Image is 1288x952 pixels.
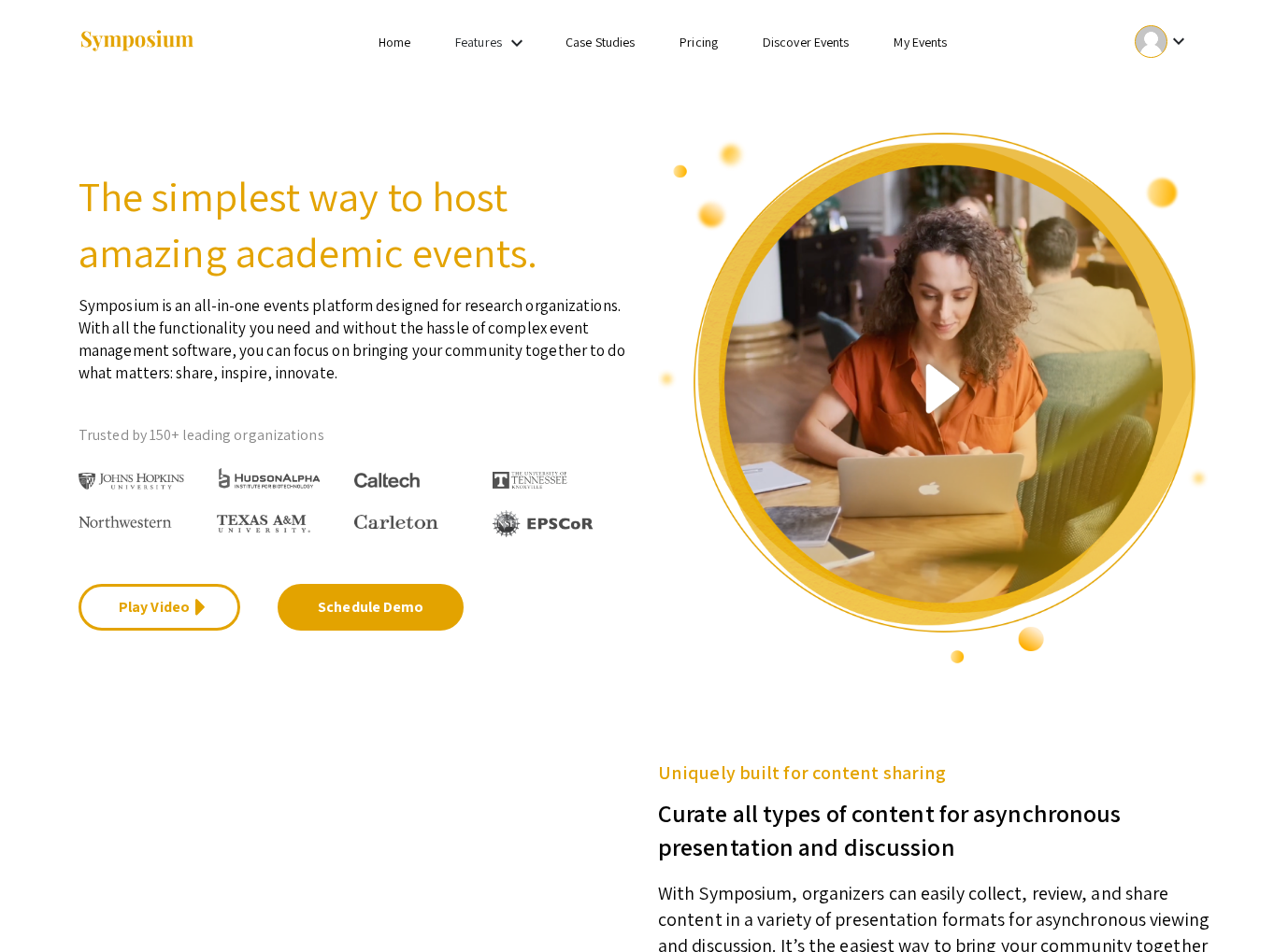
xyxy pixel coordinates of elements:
mat-icon: Expand account dropdown [1167,30,1190,52]
h3: Curate all types of content for asynchronous presentation and discussion [658,787,1209,863]
img: Northwestern [79,516,172,527]
a: Features [455,34,502,50]
h2: The simplest way to host amazing academic events. [79,168,630,280]
img: EPSCOR [493,510,595,537]
img: Texas A&M University [217,515,310,533]
a: Play Video [79,584,240,631]
h5: Uniquely built for content sharing [658,759,1209,787]
iframe: Chat [1209,868,1274,938]
img: Carleton [354,515,438,530]
a: Case Studies [565,34,635,50]
a: My Events [894,34,947,50]
a: Discover Events [763,34,850,50]
p: Trusted by 150+ leading organizations [79,421,630,449]
img: Symposium by ForagerOne [79,29,195,54]
img: video overview of Symposium [658,131,1209,665]
img: The University of Tennessee [493,472,567,489]
button: Expand account dropdown [1115,21,1209,63]
img: HudsonAlpha [217,467,322,489]
img: Caltech [354,473,420,489]
p: Symposium is an all-in-one events platform designed for research organizations. With all the func... [79,280,630,384]
mat-icon: Expand Features list [506,32,528,54]
img: Johns Hopkins University [79,473,184,490]
a: Pricing [680,34,718,50]
a: Home [379,34,410,50]
a: Schedule Demo [278,584,464,631]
